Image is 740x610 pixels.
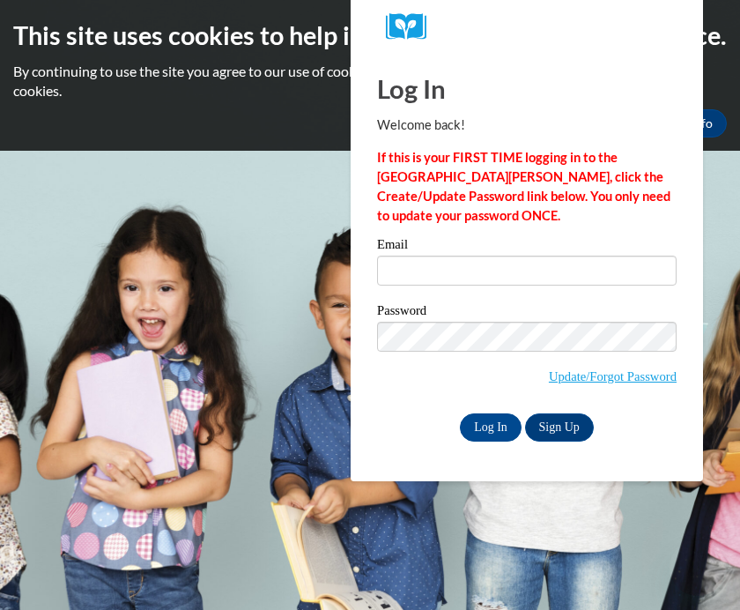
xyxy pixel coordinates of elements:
strong: If this is your FIRST TIME logging in to the [GEOGRAPHIC_DATA][PERSON_NAME], click the Create/Upd... [377,150,670,223]
iframe: Button to launch messaging window [670,539,726,596]
p: Welcome back! [377,115,677,135]
a: COX Campus [386,13,668,41]
input: Log In [460,413,522,442]
a: Update/Forgot Password [549,369,677,383]
img: Logo brand [386,13,439,41]
h1: Log In [377,71,677,107]
p: By continuing to use the site you agree to our use of cookies. Use the ‘More info’ button to read... [13,62,727,100]
a: Sign Up [525,413,594,442]
label: Password [377,304,677,322]
label: Email [377,238,677,256]
h2: This site uses cookies to help improve your learning experience. [13,18,727,53]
